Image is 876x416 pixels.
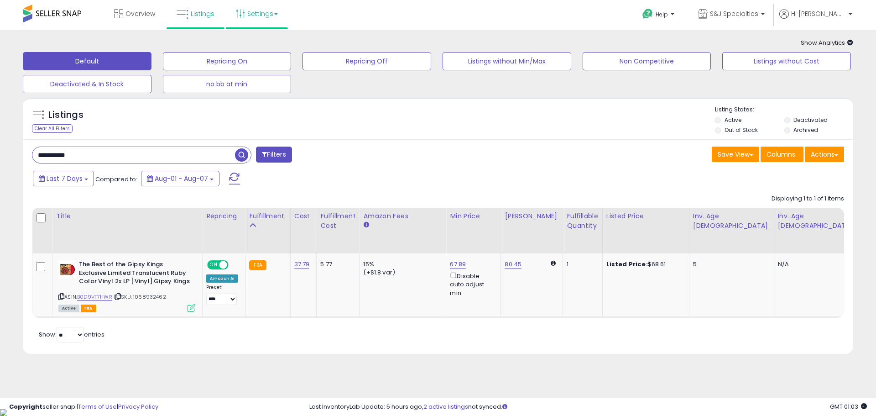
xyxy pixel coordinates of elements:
i: Get Help [642,8,653,20]
a: Help [635,1,683,30]
span: Last 7 Days [47,174,83,183]
button: Last 7 Days [33,171,94,186]
button: Actions [805,147,844,162]
span: Show Analytics [801,38,853,47]
a: Hi [PERSON_NAME] [779,9,852,30]
button: Save View [712,147,759,162]
button: Filters [256,147,292,163]
div: Repricing [206,211,241,221]
span: S&J Specialties [710,9,758,18]
div: [PERSON_NAME] [505,211,559,221]
div: Fulfillment [249,211,286,221]
div: Disable auto adjust min [450,271,494,297]
button: Listings without Min/Max [443,52,571,70]
div: (+$1.8 var) [363,269,439,277]
div: Inv. Age [DEMOGRAPHIC_DATA] [693,211,770,231]
div: Preset: [206,284,238,305]
label: Out of Stock [725,126,758,134]
b: Listed Price: [606,260,648,269]
div: Amazon AI [206,274,238,283]
span: ON [208,261,219,269]
div: ASIN: [58,260,195,311]
a: 37.79 [294,260,310,269]
button: no bb at min [163,75,292,93]
button: Deactivated & In Stock [23,75,151,93]
div: 5.77 [320,260,352,269]
div: 15% [363,260,439,269]
div: N/A [778,260,852,269]
span: Help [656,11,668,18]
a: Privacy Policy [118,402,158,411]
div: 1 [567,260,595,269]
div: Displaying 1 to 1 of 1 items [772,195,844,203]
a: 2 active listings [423,402,468,411]
label: Deactivated [793,116,828,124]
a: 80.45 [505,260,521,269]
span: OFF [227,261,242,269]
div: Min Price [450,211,497,221]
span: Hi [PERSON_NAME] [791,9,846,18]
span: All listings currently available for purchase on Amazon [58,305,79,312]
button: Non Competitive [583,52,711,70]
div: Cost [294,211,313,221]
div: Title [56,211,198,221]
div: Fulfillable Quantity [567,211,598,231]
div: Fulfillment Cost [320,211,355,231]
span: Aug-01 - Aug-07 [155,174,208,183]
small: Amazon Fees. [363,221,369,229]
div: $68.61 [606,260,682,269]
p: Listing States: [715,105,853,114]
span: | SKU: 1068932462 [114,293,166,300]
div: seller snap | | [9,403,158,411]
a: Terms of Use [78,402,117,411]
div: Listed Price [606,211,685,221]
small: FBA [249,260,266,270]
button: Aug-01 - Aug-07 [141,171,219,186]
a: 67.89 [450,260,466,269]
button: Default [23,52,151,70]
div: Amazon Fees [363,211,442,221]
span: Show: entries [39,330,104,339]
div: 5 [693,260,767,269]
span: Listings [191,9,214,18]
span: Compared to: [95,175,137,184]
h5: Listings [48,109,83,121]
div: Clear All Filters [32,124,73,133]
a: B0D9VF7HWR [77,293,112,301]
div: Last InventoryLab Update: 5 hours ago, not synced. [309,403,867,411]
span: Columns [766,150,795,159]
button: Repricing On [163,52,292,70]
button: Repricing Off [302,52,431,70]
label: Archived [793,126,818,134]
b: The Best of the Gipsy Kings Exclusive Limited Translucent Ruby Color Vinyl 2x LP [Vinyl] Gipsy Kings [79,260,190,288]
button: Listings without Cost [722,52,851,70]
span: Overview [125,9,155,18]
strong: Copyright [9,402,42,411]
span: 2025-08-15 01:03 GMT [830,402,867,411]
label: Active [725,116,741,124]
div: Inv. Age [DEMOGRAPHIC_DATA] [778,211,855,231]
img: 514txD1CNGL._SL40_.jpg [58,260,77,279]
span: FBA [81,305,96,312]
button: Columns [761,147,803,162]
